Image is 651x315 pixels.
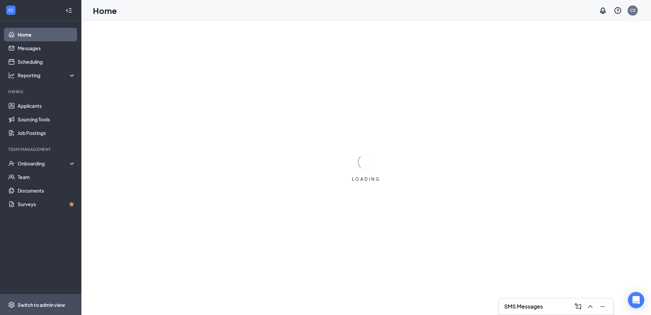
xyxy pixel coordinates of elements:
[504,303,543,310] h3: SMS Messages
[8,160,15,167] svg: UserCheck
[599,6,607,15] svg: Notifications
[614,6,622,15] svg: QuestionInfo
[18,55,76,68] a: Scheduling
[598,302,607,311] svg: Minimize
[18,160,70,167] div: Onboarding
[7,7,14,14] svg: WorkstreamLogo
[18,28,76,41] a: Home
[597,301,608,312] button: Minimize
[8,301,15,308] svg: Settings
[65,7,72,14] svg: Collapse
[8,89,74,95] div: Hiring
[628,292,644,308] div: Open Intercom Messenger
[18,170,76,184] a: Team
[18,197,76,211] a: SurveysCrown
[18,126,76,140] a: Job Postings
[18,113,76,126] a: Sourcing Tools
[349,176,383,182] div: LOADING
[586,302,594,311] svg: ChevronUp
[18,72,76,79] div: Reporting
[585,301,596,312] button: ChevronUp
[18,301,65,308] div: Switch to admin view
[630,7,636,13] div: CS
[573,301,584,312] button: ComposeMessage
[18,41,76,55] a: Messages
[8,146,74,152] div: Team Management
[18,99,76,113] a: Applicants
[8,72,15,79] svg: Analysis
[18,184,76,197] a: Documents
[93,5,117,16] h1: Home
[574,302,582,311] svg: ComposeMessage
